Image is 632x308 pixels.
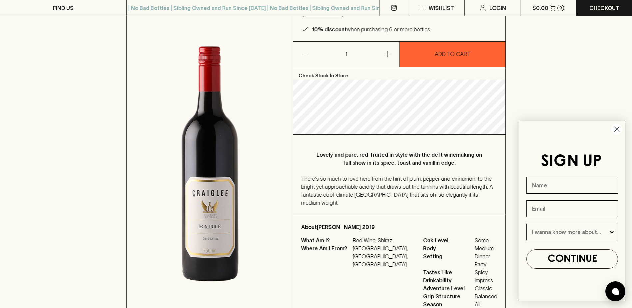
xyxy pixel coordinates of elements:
[475,284,497,292] span: Classic
[301,223,497,231] p: About [PERSON_NAME] 2019
[526,177,618,194] input: Name
[312,26,347,32] b: 10% discount
[611,123,623,135] button: Close dialog
[475,236,497,244] span: Some
[475,244,497,252] span: Medium
[353,236,415,244] p: Red Wine, Shiraz
[400,42,505,67] button: ADD TO CART
[338,42,354,67] p: 1
[526,200,618,217] input: Email
[423,276,473,284] span: Drinkability
[293,67,505,80] p: Check Stock In Store
[315,151,484,167] p: Lovely and pure, red-fruited in style with the deft winemaking on full show in its spice, toast a...
[423,292,473,300] span: Grip Structure
[532,224,608,240] input: I wanna know more about...
[526,249,618,269] button: CONTINUE
[423,236,473,244] span: Oak Level
[353,244,415,268] p: [GEOGRAPHIC_DATA], [GEOGRAPHIC_DATA], [GEOGRAPHIC_DATA]
[475,268,497,276] span: Spicy
[475,292,497,300] span: Balanced
[532,4,548,12] p: $0.00
[301,9,345,17] button: Add to wishlist
[312,25,430,33] p: when purchasing 6 or more bottles
[489,4,506,12] p: Login
[53,4,74,12] p: FIND US
[435,50,470,58] p: ADD TO CART
[423,252,473,268] span: Setting
[423,268,473,276] span: Tastes Like
[301,236,351,244] p: What Am I?
[301,176,493,206] span: There's so much to love here from the hint of plum, pepper and cinnamon, to the bright yet approa...
[475,252,497,268] span: Dinner Party
[423,244,473,252] span: Body
[429,4,454,12] p: Wishlist
[512,114,632,308] div: FLYOUT Form
[475,276,497,284] span: Impress
[612,288,619,295] img: bubble-icon
[301,244,351,268] p: Where Am I From?
[608,224,615,240] button: Show Options
[541,154,602,169] span: SIGN UP
[559,6,562,10] p: 0
[589,4,619,12] p: Checkout
[423,284,473,292] span: Adventure Level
